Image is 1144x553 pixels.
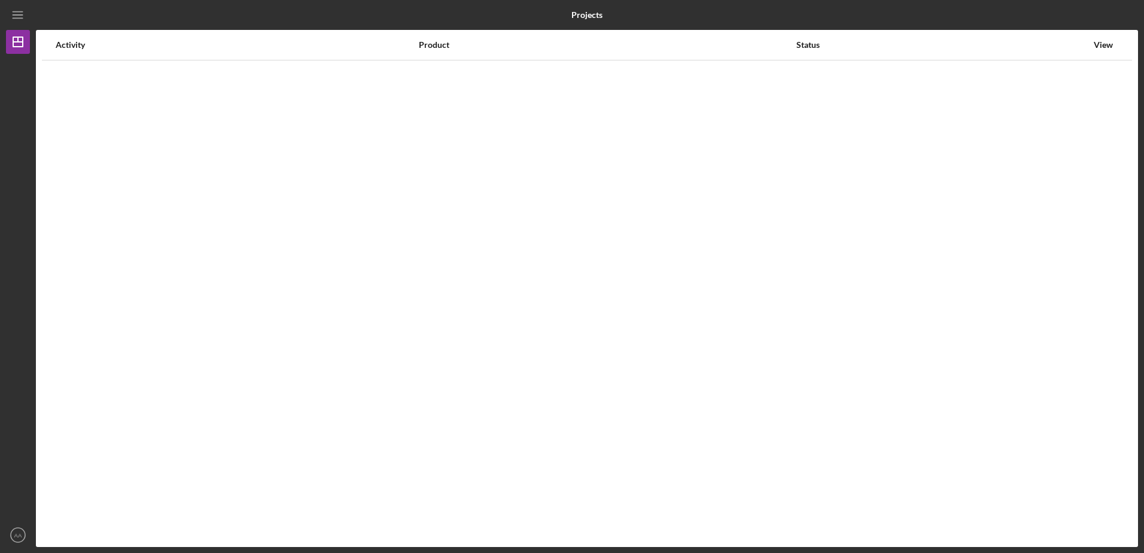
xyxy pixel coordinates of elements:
[6,523,30,547] button: AA
[1088,40,1118,50] div: View
[571,10,603,20] b: Projects
[796,40,1087,50] div: Status
[419,40,795,50] div: Product
[14,532,22,539] text: AA
[56,40,418,50] div: Activity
